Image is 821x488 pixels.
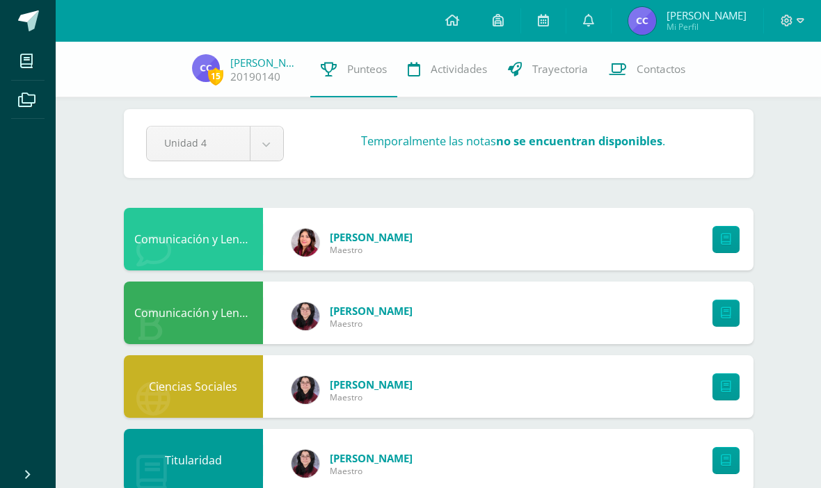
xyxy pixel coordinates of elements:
[330,465,413,477] span: Maestro
[598,42,696,97] a: Contactos
[330,230,413,244] span: [PERSON_NAME]
[532,62,588,76] span: Trayectoria
[347,62,387,76] span: Punteos
[330,391,413,403] span: Maestro
[330,451,413,465] span: [PERSON_NAME]
[330,377,413,391] span: [PERSON_NAME]
[310,42,397,97] a: Punteos
[497,42,598,97] a: Trayectoria
[230,56,300,70] a: [PERSON_NAME]
[164,127,232,159] span: Unidad 4
[637,62,685,76] span: Contactos
[292,229,319,257] img: c17dc0044ff73e6528ee1a0ac52c8e58.png
[397,42,497,97] a: Actividades
[330,244,413,256] span: Maestro
[192,54,220,82] img: b462d07b3848875400f973651afe9bf6.png
[431,62,487,76] span: Actividades
[330,318,413,330] span: Maestro
[667,8,747,22] span: [PERSON_NAME]
[330,304,413,318] span: [PERSON_NAME]
[124,355,263,418] div: Ciencias Sociales
[292,376,319,404] img: f1067e2d6ed4d93e3fdd1602a9c4be33.png
[667,21,747,33] span: Mi Perfil
[628,7,656,35] img: b462d07b3848875400f973651afe9bf6.png
[208,67,223,85] span: 15
[147,127,283,161] a: Unidad 4
[124,208,263,270] div: Comunicación y Lenguaje,Idioma Extranjero,Inglés
[496,133,662,149] strong: no se encuentran disponibles
[230,70,280,84] a: 20190140
[361,133,665,149] h3: Temporalmente las notas .
[292,302,319,330] img: f1067e2d6ed4d93e3fdd1602a9c4be33.png
[124,282,263,344] div: Comunicación y Lenguaje,Idioma Español
[292,450,319,478] img: f1067e2d6ed4d93e3fdd1602a9c4be33.png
